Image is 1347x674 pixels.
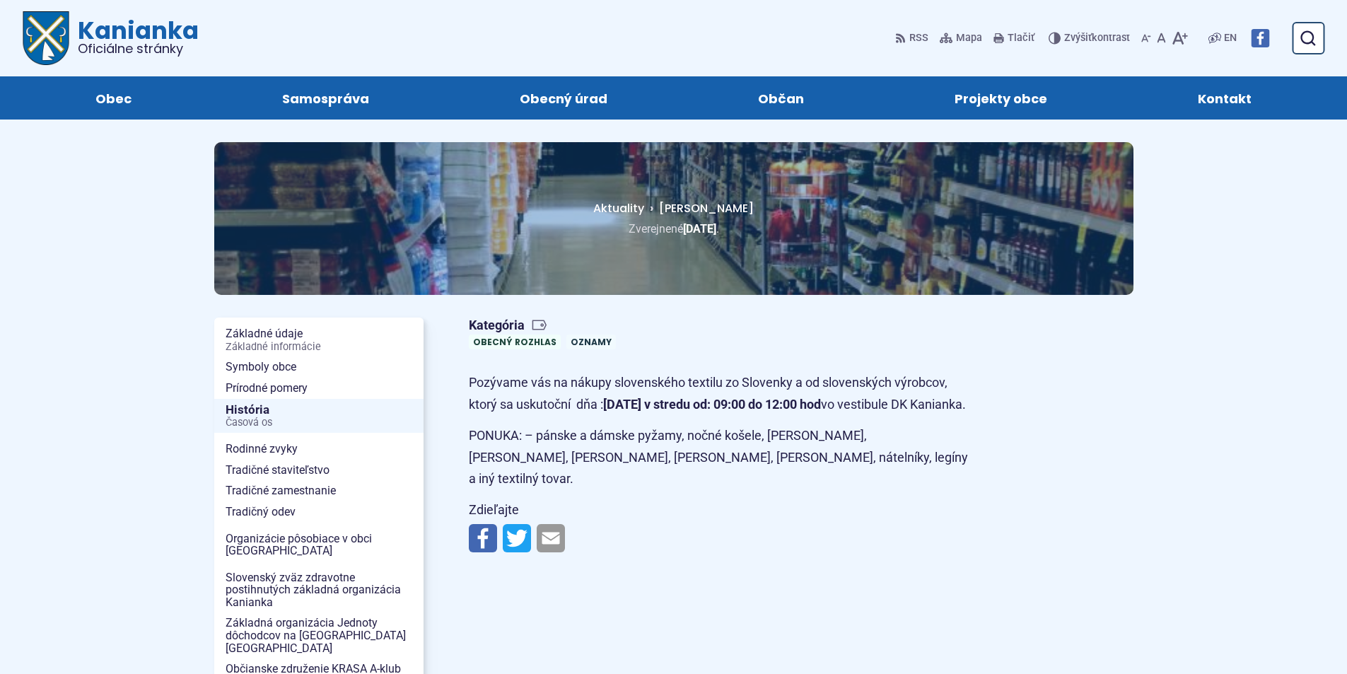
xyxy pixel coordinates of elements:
span: Obecný úrad [520,76,607,120]
a: Tradičný odev [214,501,424,523]
button: Zväčšiť veľkosť písma [1169,23,1191,53]
img: Zdieľať na Facebooku [469,524,497,552]
a: Obecný úrad [458,76,668,120]
span: RSS [909,30,928,47]
a: Symboly obce [214,356,424,378]
button: Zmenšiť veľkosť písma [1138,23,1154,53]
a: EN [1221,30,1240,47]
a: Tradičné zamestnanie [214,480,424,501]
a: Obecný rozhlas [469,335,561,349]
span: Organizácie pôsobiace v obci [GEOGRAPHIC_DATA] [226,528,412,562]
span: Kontakt [1198,76,1252,120]
span: Samospráva [282,76,369,120]
p: Zverejnené . [260,219,1088,238]
span: Základné informácie [226,342,412,353]
a: Základná organizácia Jednoty dôchodcov na [GEOGRAPHIC_DATA] [GEOGRAPHIC_DATA] [214,612,424,658]
button: Nastaviť pôvodnú veľkosť písma [1154,23,1169,53]
span: Rodinné zvyky [226,438,412,460]
a: RSS [895,23,931,53]
a: Obec [34,76,192,120]
button: Zvýšiťkontrast [1049,23,1133,53]
span: Prírodné pomery [226,378,412,399]
a: Samospráva [221,76,430,120]
p: Zdieľajte [469,499,971,521]
img: Prejsť na Facebook stránku [1251,29,1269,47]
a: Organizácie pôsobiace v obci [GEOGRAPHIC_DATA] [214,528,424,562]
p: PONUKA: – pánske a dámske pyžamy, nočné košele, [PERSON_NAME], [PERSON_NAME], [PERSON_NAME], [PER... [469,425,971,490]
span: Občan [758,76,804,120]
span: [DATE] [683,222,716,236]
a: Oznamy [566,335,616,349]
a: Mapa [937,23,985,53]
img: Zdieľať na Twitteri [503,524,531,552]
span: Kategória [469,318,622,334]
span: Časová os [226,417,412,429]
a: Prírodné pomery [214,378,424,399]
a: Rodinné zvyky [214,438,424,460]
strong: [DATE] v stredu od: 09:00 do 12:00 hod [603,397,821,412]
span: Oficiálne stránky [78,42,199,55]
a: HistóriaČasová os [214,399,424,434]
span: Kanianka [69,18,199,55]
span: Základné údaje [226,323,412,356]
span: Tradičné staviteľstvo [226,460,412,481]
button: Tlačiť [991,23,1037,53]
span: Projekty obce [955,76,1047,120]
span: Obec [95,76,132,120]
a: [PERSON_NAME] [644,200,754,216]
span: Tradičný odev [226,501,412,523]
a: Tradičné staviteľstvo [214,460,424,481]
span: Zvýšiť [1064,32,1092,44]
span: kontrast [1064,33,1130,45]
img: Prejsť na domovskú stránku [23,11,69,65]
a: Projekty obce [894,76,1109,120]
span: Symboly obce [226,356,412,378]
a: Kontakt [1137,76,1313,120]
a: Aktuality [593,200,644,216]
span: Tlačiť [1008,33,1034,45]
span: [PERSON_NAME] [659,200,754,216]
span: EN [1224,30,1237,47]
img: Zdieľať e-mailom [537,524,565,552]
a: Základné údajeZákladné informácie [214,323,424,356]
a: Slovenský zväz zdravotne postihnutých základná organizácia Kanianka [214,567,424,613]
span: História [226,399,412,434]
span: Mapa [956,30,982,47]
span: Slovenský zväz zdravotne postihnutých základná organizácia Kanianka [226,567,412,613]
p: Pozývame vás na nákupy slovenského textilu zo Slovenky a od slovenských výrobcov, ktorý sa uskuto... [469,372,971,415]
a: Logo Kanianka, prejsť na domovskú stránku. [23,11,199,65]
span: Tradičné zamestnanie [226,480,412,501]
a: Občan [697,76,865,120]
span: Základná organizácia Jednoty dôchodcov na [GEOGRAPHIC_DATA] [GEOGRAPHIC_DATA] [226,612,412,658]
